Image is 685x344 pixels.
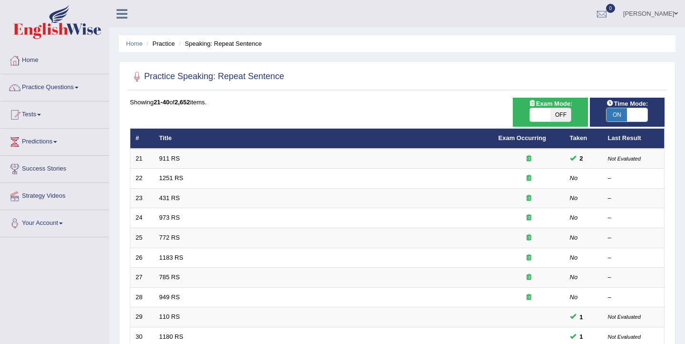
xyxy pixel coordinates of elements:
[130,208,154,228] td: 24
[130,248,154,268] td: 26
[499,174,559,183] div: Exam occurring question
[154,129,493,149] th: Title
[608,314,641,320] small: Not Evaluated
[525,99,576,109] span: Exam Mode:
[606,4,616,13] span: 0
[130,268,154,288] td: 27
[499,154,559,163] div: Exam occurring question
[499,273,559,282] div: Exam occurring question
[0,47,109,71] a: Home
[576,332,587,342] span: You can still take this question
[565,129,603,149] th: Taken
[159,273,180,281] a: 785 RS
[159,254,184,261] a: 1183 RS
[608,174,659,183] div: –
[608,156,641,162] small: Not Evaluated
[608,194,659,203] div: –
[130,307,154,327] td: 29
[608,334,641,340] small: Not Evaluated
[0,101,109,125] a: Tests
[126,40,143,47] a: Home
[154,99,169,106] b: 21-40
[159,174,184,182] a: 1251 RS
[608,233,659,243] div: –
[159,234,180,241] a: 772 RS
[570,254,578,261] em: No
[0,183,109,207] a: Strategy Videos
[499,194,559,203] div: Exam occurring question
[602,99,652,109] span: Time Mode:
[130,149,154,169] td: 21
[499,233,559,243] div: Exam occurring question
[0,156,109,180] a: Success Stories
[608,293,659,302] div: –
[159,214,180,221] a: 973 RS
[570,293,578,301] em: No
[130,287,154,307] td: 28
[159,155,180,162] a: 911 RS
[130,98,665,107] div: Showing of items.
[576,153,587,163] span: You can still take this question
[159,194,180,202] a: 431 RS
[159,293,180,301] a: 949 RS
[608,253,659,263] div: –
[608,273,659,282] div: –
[159,313,180,320] a: 110 RS
[175,99,190,106] b: 2,652
[499,213,559,223] div: Exam occurring question
[130,188,154,208] td: 23
[130,169,154,189] td: 22
[499,134,546,142] a: Exam Occurring
[499,293,559,302] div: Exam occurring question
[0,129,109,152] a: Predictions
[176,39,262,48] li: Speaking: Repeat Sentence
[570,194,578,202] em: No
[570,214,578,221] em: No
[570,234,578,241] em: No
[550,108,571,121] span: OFF
[144,39,175,48] li: Practice
[159,333,184,340] a: 1180 RS
[607,108,627,121] span: ON
[603,129,665,149] th: Last Result
[130,70,284,84] h2: Practice Speaking: Repeat Sentence
[0,74,109,98] a: Practice Questions
[130,129,154,149] th: #
[499,253,559,263] div: Exam occurring question
[513,98,587,127] div: Show exams occurring in exams
[608,213,659,223] div: –
[570,174,578,182] em: No
[0,210,109,234] a: Your Account
[576,312,587,322] span: You can still take this question
[570,273,578,281] em: No
[130,228,154,248] td: 25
